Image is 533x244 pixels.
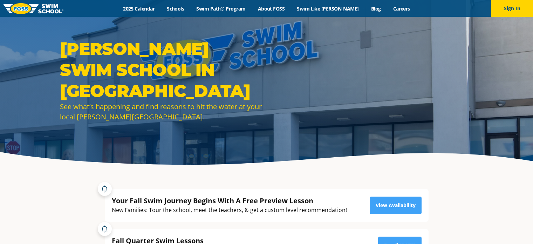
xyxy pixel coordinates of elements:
a: Blog [365,5,387,12]
div: New Families: Tour the school, meet the teachers, & get a custom level recommendation! [112,205,347,215]
a: Careers [387,5,416,12]
a: Swim Like [PERSON_NAME] [291,5,365,12]
div: See what’s happening and find reasons to hit the water at your local [PERSON_NAME][GEOGRAPHIC_DATA]. [60,101,263,122]
a: Schools [161,5,190,12]
div: Your Fall Swim Journey Begins With A Free Preview Lesson [112,196,347,205]
h1: [PERSON_NAME] Swim School in [GEOGRAPHIC_DATA] [60,38,263,101]
a: View Availability [370,197,422,214]
a: About FOSS [252,5,291,12]
a: Swim Path® Program [190,5,252,12]
a: 2025 Calendar [117,5,161,12]
img: FOSS Swim School Logo [4,3,63,14]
